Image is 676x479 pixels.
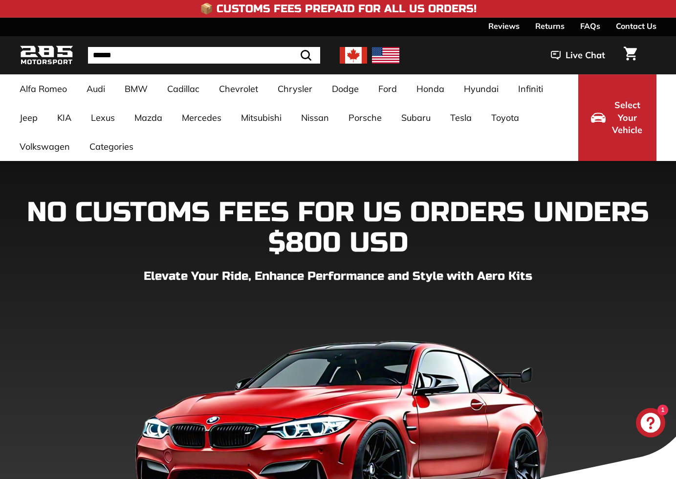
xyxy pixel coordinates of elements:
a: Contact Us [616,18,656,34]
a: Alfa Romeo [10,74,77,103]
a: Subaru [392,103,440,132]
a: Hyundai [454,74,508,103]
h4: 📦 Customs Fees Prepaid for All US Orders! [200,3,477,15]
a: KIA [47,103,81,132]
a: BMW [115,74,157,103]
a: Volkswagen [10,132,80,161]
img: Logo_285_Motorsport_areodynamics_components [20,44,73,67]
a: FAQs [580,18,600,34]
inbox-online-store-chat: Shopify online store chat [633,408,668,440]
a: Toyota [481,103,529,132]
a: Ford [369,74,407,103]
span: Select Your Vehicle [611,99,644,137]
a: Cadillac [157,74,209,103]
p: Elevate Your Ride, Enhance Performance and Style with Aero Kits [20,268,656,285]
a: Categories [80,132,143,161]
a: Reviews [488,18,520,34]
a: Audi [77,74,115,103]
span: Live Chat [566,49,605,62]
a: Nissan [291,103,339,132]
a: Infiniti [508,74,553,103]
a: Jeep [10,103,47,132]
a: Dodge [322,74,369,103]
a: Returns [535,18,565,34]
button: Select Your Vehicle [578,74,656,161]
a: Mercedes [172,103,231,132]
a: Honda [407,74,454,103]
input: Search [88,47,320,64]
a: Chrysler [268,74,322,103]
a: Cart [618,39,643,72]
a: Tesla [440,103,481,132]
a: Porsche [339,103,392,132]
h1: NO CUSTOMS FEES FOR US ORDERS UNDERS $800 USD [20,198,656,258]
a: Chevrolet [209,74,268,103]
a: Mazda [125,103,172,132]
a: Mitsubishi [231,103,291,132]
a: Lexus [81,103,125,132]
button: Live Chat [538,43,618,68]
